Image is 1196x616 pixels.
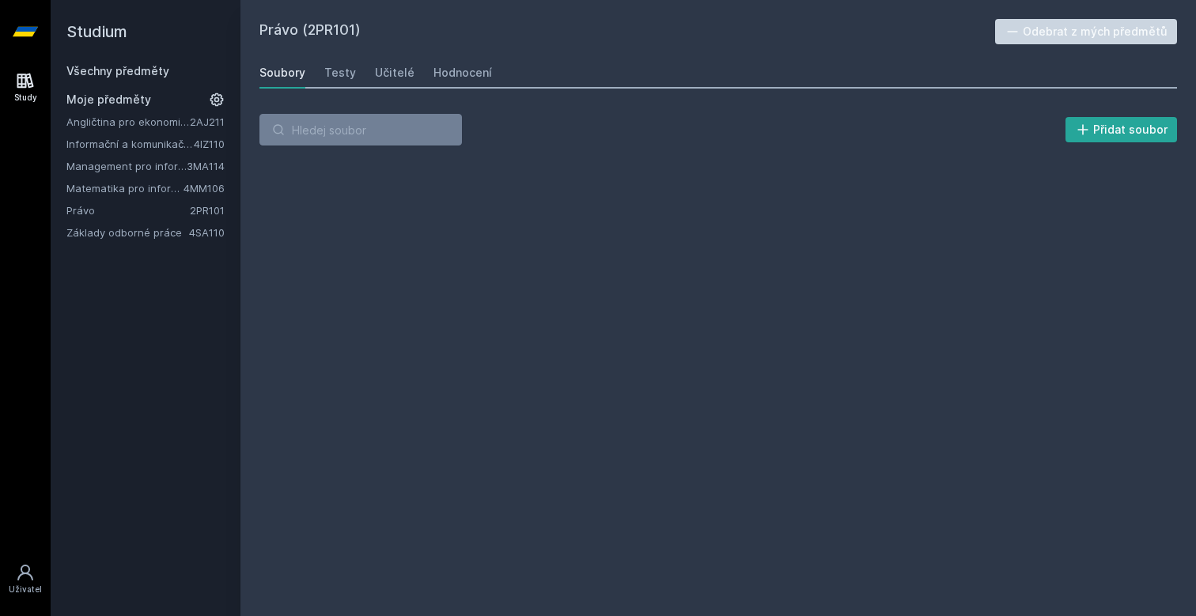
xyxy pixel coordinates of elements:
[324,65,356,81] div: Testy
[433,65,492,81] div: Hodnocení
[3,63,47,111] a: Study
[66,158,187,174] a: Management pro informatiky a statistiky
[433,57,492,89] a: Hodnocení
[187,160,225,172] a: 3MA114
[995,19,1178,44] button: Odebrat z mých předmětů
[189,226,225,239] a: 4SA110
[324,57,356,89] a: Testy
[9,584,42,595] div: Uživatel
[66,225,189,240] a: Základy odborné práce
[194,138,225,150] a: 4IZ110
[3,555,47,603] a: Uživatel
[14,92,37,104] div: Study
[66,202,190,218] a: Právo
[259,57,305,89] a: Soubory
[66,114,190,130] a: Angličtina pro ekonomická studia 1 (B2/C1)
[184,182,225,195] a: 4MM106
[66,136,194,152] a: Informační a komunikační technologie
[190,204,225,217] a: 2PR101
[66,64,169,77] a: Všechny předměty
[259,19,995,44] h2: Právo (2PR101)
[1065,117,1178,142] button: Přidat soubor
[66,180,184,196] a: Matematika pro informatiky
[259,114,462,145] input: Hledej soubor
[259,65,305,81] div: Soubory
[375,57,414,89] a: Učitelé
[66,92,151,108] span: Moje předměty
[190,115,225,128] a: 2AJ211
[375,65,414,81] div: Učitelé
